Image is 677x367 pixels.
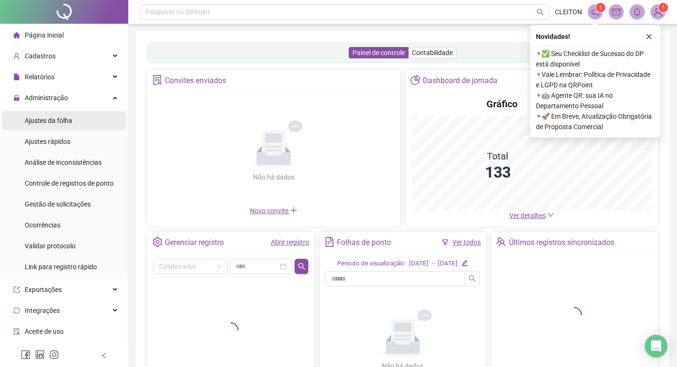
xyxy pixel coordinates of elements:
[353,49,405,56] span: Painel de controle
[662,4,665,11] span: 1
[25,31,64,39] span: Página inicial
[35,350,45,359] span: linkedin
[25,179,114,187] span: Controle de registros de ponto
[21,350,30,359] span: facebook
[486,97,517,111] h4: Gráfico
[658,3,668,12] sup: Atualize o seu contato no menu Meus Dados
[25,117,72,124] span: Ajustes da folha
[49,350,59,359] span: instagram
[591,8,600,16] span: notification
[496,237,506,247] span: team
[25,286,62,293] span: Exportações
[337,259,405,269] div: Período de visualização:
[536,31,570,42] span: Novidades !
[25,200,91,208] span: Gestão de solicitações
[646,33,652,40] span: close
[13,286,20,293] span: export
[509,212,546,219] span: Ver detalhes
[271,238,309,246] a: Abrir registro
[25,221,60,229] span: Ocorrências
[324,237,334,247] span: file-text
[412,49,453,56] span: Contabilidade
[633,8,641,16] span: bell
[537,9,544,16] span: search
[13,32,20,38] span: home
[536,69,655,90] span: ⚬ Vale Lembrar: Política de Privacidade e LGPD na QRPoint
[153,75,162,85] span: solution
[250,207,297,215] span: Novo convite
[536,48,655,69] span: ⚬ ✅ Seu Checklist de Sucesso do DP está disponível
[461,260,467,266] span: edit
[165,235,224,251] div: Gerenciar registro
[432,259,434,269] div: -
[25,138,70,145] span: Ajustes rápidos
[25,307,60,314] span: Integrações
[25,159,102,166] span: Análise de inconsistências
[25,94,68,102] span: Administração
[651,5,665,19] img: 93516
[410,75,420,85] span: pie-chart
[567,307,582,322] span: loading
[509,212,554,219] a: Ver detalhes down
[468,275,476,282] span: search
[599,4,602,11] span: 1
[153,237,162,247] span: setting
[612,8,620,16] span: mail
[165,73,226,89] div: Convites enviados
[230,172,317,182] div: Não há dados
[547,212,554,218] span: down
[223,322,238,338] span: loading
[509,235,614,251] div: Últimos registros sincronizados
[13,94,20,101] span: lock
[298,263,305,270] span: search
[423,73,497,89] div: Dashboard de jornada
[645,335,667,358] div: Open Intercom Messenger
[13,328,20,335] span: audit
[25,73,55,81] span: Relatórios
[536,90,655,111] span: ⚬ 🤖 Agente QR: sua IA no Departamento Pessoal
[596,3,605,12] sup: 1
[337,235,391,251] div: Folhas de ponto
[101,352,107,359] span: left
[409,259,429,269] div: [DATE]
[290,207,297,214] span: plus
[442,239,448,245] span: filter
[25,328,64,335] span: Aceite de uso
[25,52,56,60] span: Cadastros
[555,7,582,17] span: CLEITON
[452,238,481,246] a: Ver todos
[438,259,458,269] div: [DATE]
[13,74,20,80] span: file
[13,307,20,314] span: sync
[536,111,655,132] span: ⚬ 🚀 Em Breve, Atualização Obrigatória de Proposta Comercial
[25,263,97,271] span: Link para registro rápido
[25,242,76,250] span: Validar protocolo
[13,53,20,59] span: user-add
